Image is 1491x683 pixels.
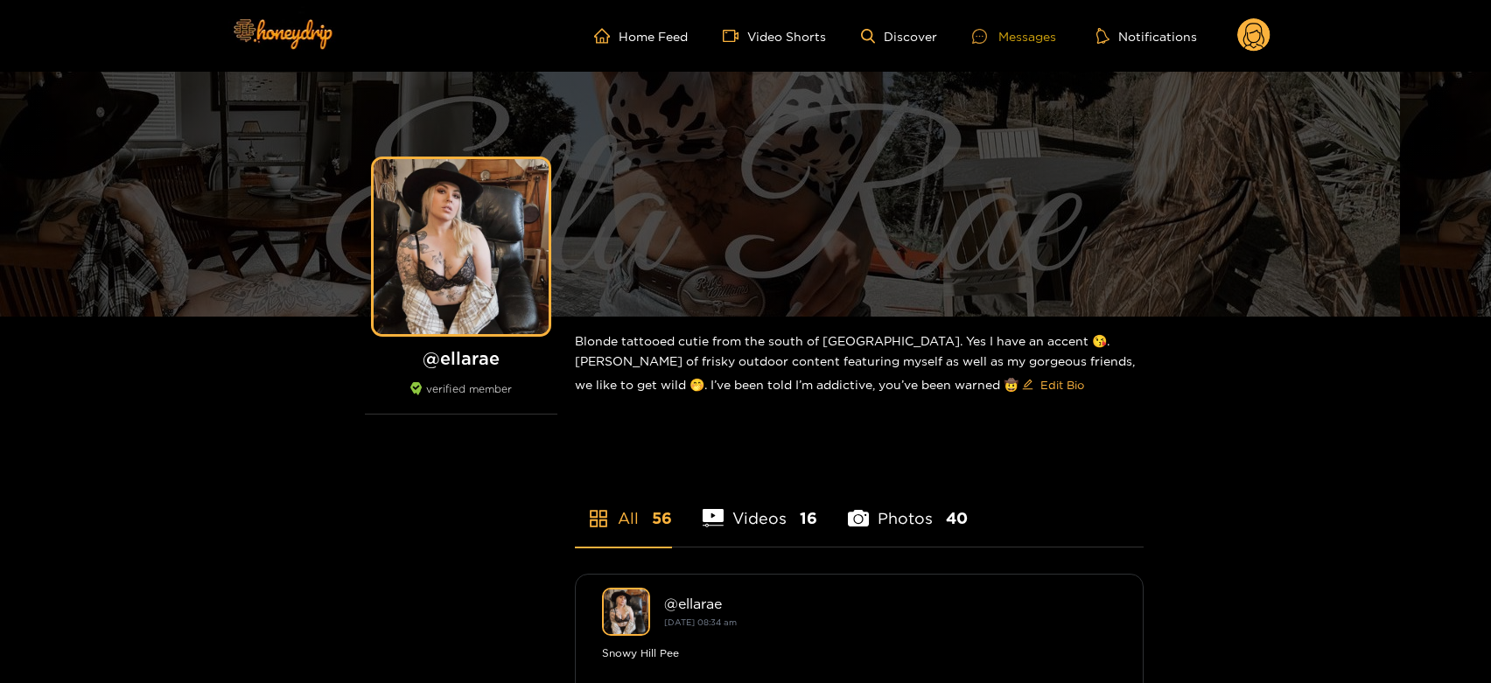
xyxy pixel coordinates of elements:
li: Photos [848,468,968,547]
button: Notifications [1091,27,1202,45]
span: 56 [652,507,672,529]
div: @ ellarae [664,596,1116,611]
div: verified member [365,382,557,415]
h1: @ ellarae [365,347,557,369]
li: All [575,468,672,547]
a: Discover [861,29,937,44]
a: Home Feed [594,28,688,44]
li: Videos [703,468,817,547]
a: Video Shorts [723,28,826,44]
span: video-camera [723,28,747,44]
small: [DATE] 08:34 am [664,617,737,627]
button: editEdit Bio [1018,371,1088,399]
div: Messages [972,26,1056,46]
div: Blonde tattooed cutie from the south of [GEOGRAPHIC_DATA]. Yes I have an accent 😘. [PERSON_NAME] ... [575,317,1144,413]
span: 16 [800,507,817,529]
img: ellarae [602,588,650,636]
span: Edit Bio [1040,376,1084,394]
div: Snowy Hill Pee [602,645,1116,662]
span: home [594,28,619,44]
span: 40 [946,507,968,529]
span: appstore [588,508,609,529]
span: edit [1022,379,1033,392]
